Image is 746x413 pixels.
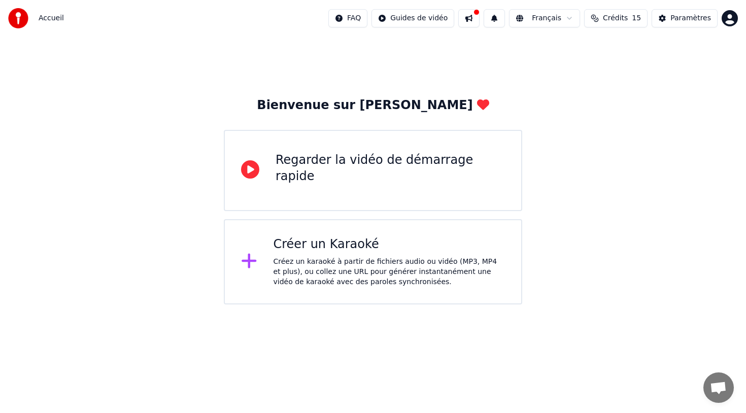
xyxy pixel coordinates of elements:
[652,9,718,27] button: Paramètres
[276,152,505,185] div: Regarder la vidéo de démarrage rapide
[584,9,648,27] button: Crédits15
[274,236,505,253] div: Créer un Karaoké
[670,13,711,23] div: Paramètres
[328,9,367,27] button: FAQ
[703,372,734,403] div: Ouvrir le chat
[603,13,628,23] span: Crédits
[8,8,28,28] img: youka
[632,13,641,23] span: 15
[257,97,489,114] div: Bienvenue sur [PERSON_NAME]
[39,13,64,23] span: Accueil
[274,257,505,287] div: Créez un karaoké à partir de fichiers audio ou vidéo (MP3, MP4 et plus), ou collez une URL pour g...
[371,9,454,27] button: Guides de vidéo
[39,13,64,23] nav: breadcrumb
